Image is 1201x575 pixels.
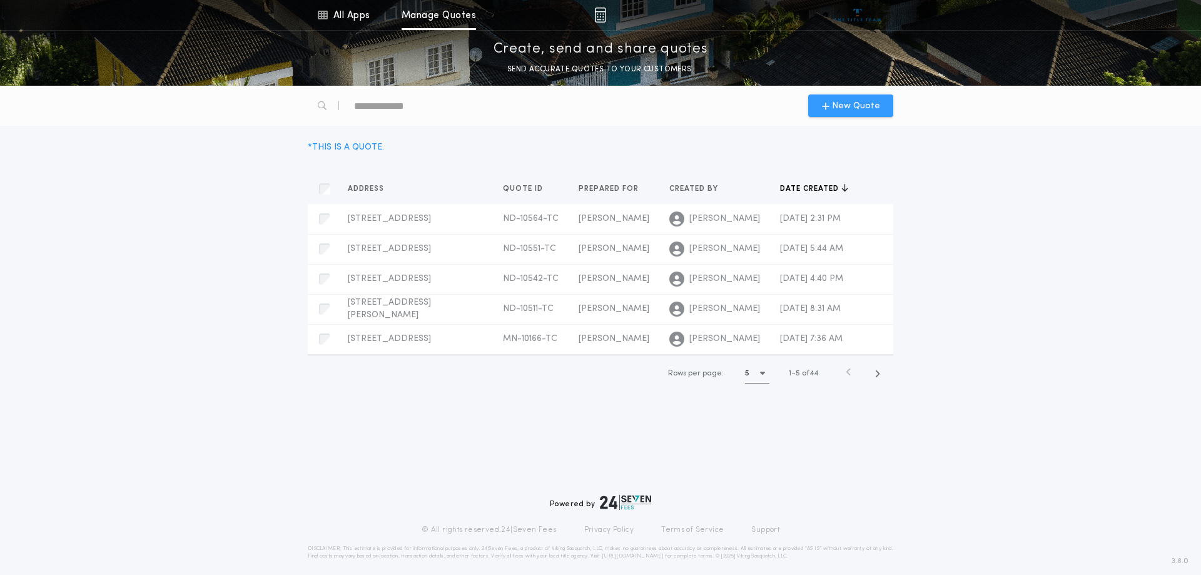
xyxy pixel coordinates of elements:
[503,214,559,223] span: ND-10564-TC
[584,525,634,535] a: Privacy Policy
[602,554,664,559] a: [URL][DOMAIN_NAME]
[780,244,843,253] span: [DATE] 5:44 AM
[503,183,552,195] button: Quote ID
[745,367,749,380] h1: 5
[503,304,554,313] span: ND-10511-TC
[789,370,791,377] span: 1
[780,214,841,223] span: [DATE] 2:31 PM
[503,244,556,253] span: ND-10551-TC
[579,184,641,194] span: Prepared for
[689,273,760,285] span: [PERSON_NAME]
[780,274,843,283] span: [DATE] 4:40 PM
[348,214,431,223] span: [STREET_ADDRESS]
[422,525,557,535] p: © All rights reserved. 24|Seven Fees
[348,298,431,320] span: [STREET_ADDRESS][PERSON_NAME]
[780,184,841,194] span: Date created
[308,545,893,560] p: DISCLAIMER: This estimate is provided for informational purposes only. 24|Seven Fees, a product o...
[669,183,727,195] button: Created by
[689,243,760,255] span: [PERSON_NAME]
[832,99,880,113] span: New Quote
[780,304,841,313] span: [DATE] 8:31 AM
[745,364,769,384] button: 5
[579,304,649,313] span: [PERSON_NAME]
[1172,556,1188,567] span: 3.8.0
[503,184,545,194] span: Quote ID
[600,495,651,510] img: logo
[669,184,721,194] span: Created by
[689,213,760,225] span: [PERSON_NAME]
[348,244,431,253] span: [STREET_ADDRESS]
[579,334,649,343] span: [PERSON_NAME]
[751,525,779,535] a: Support
[579,214,649,223] span: [PERSON_NAME]
[503,274,559,283] span: ND-10542-TC
[579,274,649,283] span: [PERSON_NAME]
[348,184,387,194] span: Address
[802,368,818,379] span: of 44
[661,525,724,535] a: Terms of Service
[308,141,384,154] div: * THIS IS A QUOTE.
[507,63,694,76] p: SEND ACCURATE QUOTES TO YOUR CUSTOMERS.
[594,8,606,23] img: img
[689,303,760,315] span: [PERSON_NAME]
[834,9,881,21] img: vs-icon
[348,334,431,343] span: [STREET_ADDRESS]
[348,274,431,283] span: [STREET_ADDRESS]
[780,334,843,343] span: [DATE] 7:36 AM
[780,183,848,195] button: Date created
[579,244,649,253] span: [PERSON_NAME]
[494,39,708,59] p: Create, send and share quotes
[668,370,724,377] span: Rows per page:
[348,183,393,195] button: Address
[796,370,800,377] span: 5
[808,94,893,117] button: New Quote
[550,495,651,510] div: Powered by
[503,334,557,343] span: MN-10166-TC
[689,333,760,345] span: [PERSON_NAME]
